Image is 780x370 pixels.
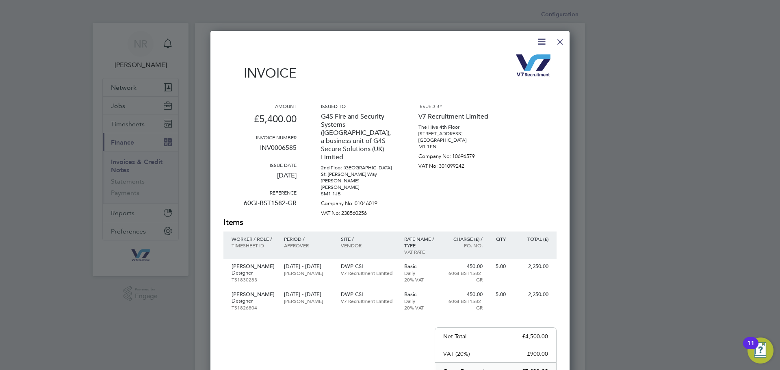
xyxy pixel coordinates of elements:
p: Rate name / type [404,236,440,249]
p: Basic [404,263,440,270]
p: INV0006585 [223,141,297,162]
p: [STREET_ADDRESS] [418,130,492,137]
h2: Items [223,217,557,228]
p: Timesheet ID [232,242,276,249]
p: [DATE] - [DATE] [284,291,332,298]
p: Worker / Role / [232,236,276,242]
p: Site / [341,236,396,242]
p: [PERSON_NAME] [321,184,394,190]
p: Period / [284,236,332,242]
h3: Issued by [418,103,492,109]
p: Company No: 10696579 [418,150,492,160]
p: V7 Recruitment Limited [341,270,396,276]
h3: Invoice number [223,134,297,141]
p: QTY [491,236,506,242]
p: [DATE] [223,168,297,189]
p: TS1826804 [232,304,276,311]
p: Daily [404,298,440,304]
h3: Issued to [321,103,394,109]
p: Vendor [341,242,396,249]
p: 5.00 [491,291,506,298]
p: 2,250.00 [514,291,548,298]
p: Daily [404,270,440,276]
p: Total (£) [514,236,548,242]
p: 2,250.00 [514,263,548,270]
p: 60GI-BST1582-GR [447,270,483,283]
p: 2nd Floor, [GEOGRAPHIC_DATA] [321,164,394,171]
p: 60GI-BST1582-GR [223,196,297,217]
p: [PERSON_NAME] [232,291,276,298]
p: VAT (20%) [443,350,470,357]
p: SM1 1JB [321,190,394,197]
p: V7 Recruitment Limited [341,298,396,304]
h3: Amount [223,103,297,109]
p: Charge (£) / [447,236,483,242]
p: VAT rate [404,249,440,255]
p: Company No: 01046019 [321,197,394,207]
p: Basic [404,291,440,298]
p: DWP CSI [341,291,396,298]
p: £5,400.00 [223,109,297,134]
p: [PERSON_NAME] [232,263,276,270]
p: £4,500.00 [522,333,548,340]
p: G4S Fire and Security Systems ([GEOGRAPHIC_DATA]), a business unit of G4S Secure Solutions (UK) L... [321,109,394,164]
p: M1 1FN [418,143,492,150]
p: TS1830283 [232,276,276,283]
p: St. [PERSON_NAME] Way [321,171,394,177]
p: [DATE] - [DATE] [284,263,332,270]
button: Open Resource Center, 11 new notifications [747,338,773,364]
p: The Hive 4th Floor [418,124,492,130]
p: [PERSON_NAME] [284,298,332,304]
p: Designer [232,270,276,276]
p: [PERSON_NAME] [284,270,332,276]
p: 450.00 [447,291,483,298]
p: VAT No: 238560256 [321,207,394,216]
h3: Issue date [223,162,297,168]
p: 5.00 [491,263,506,270]
p: 450.00 [447,263,483,270]
p: DWP CSI [341,263,396,270]
p: £900.00 [527,350,548,357]
p: 20% VAT [404,276,440,283]
p: [PERSON_NAME] [321,177,394,184]
p: VAT No: 301099242 [418,160,492,169]
h3: Reference [223,189,297,196]
p: 20% VAT [404,304,440,311]
img: v7recruitment-logo-remittance.png [510,53,557,78]
p: Net Total [443,333,466,340]
p: Approver [284,242,332,249]
p: 60GI-BST1582-GR [447,298,483,311]
p: [GEOGRAPHIC_DATA] [418,137,492,143]
p: V7 Recruitment Limited [418,109,492,124]
div: 11 [747,343,754,354]
h1: Invoice [223,65,297,81]
p: Po. No. [447,242,483,249]
p: Designer [232,298,276,304]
